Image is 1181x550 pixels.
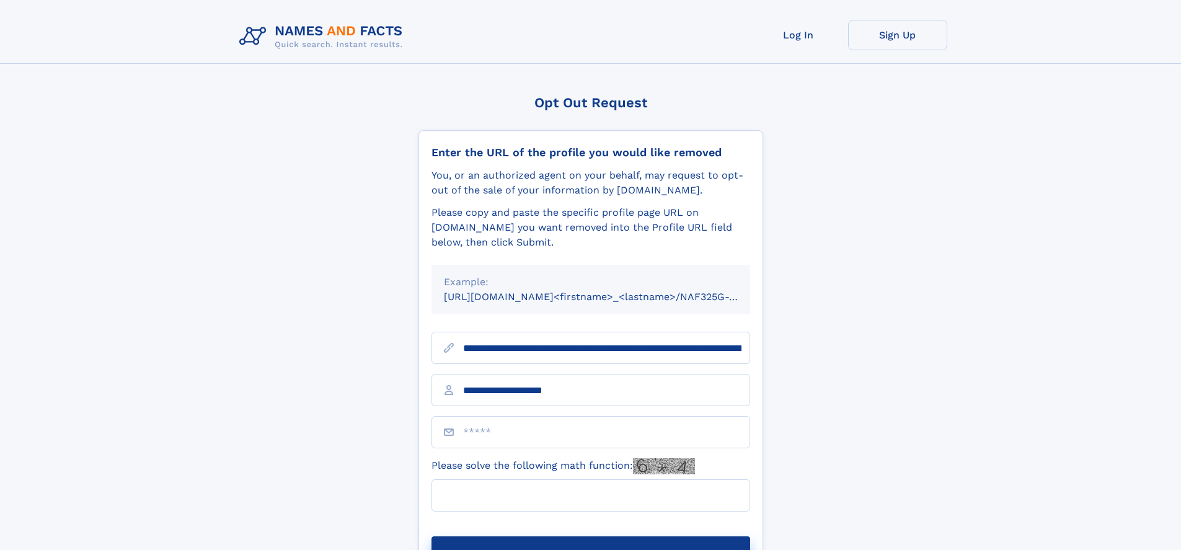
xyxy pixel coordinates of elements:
[749,20,848,50] a: Log In
[444,275,738,290] div: Example:
[431,205,750,250] div: Please copy and paste the specific profile page URL on [DOMAIN_NAME] you want removed into the Pr...
[431,146,750,159] div: Enter the URL of the profile you would like removed
[431,458,695,474] label: Please solve the following math function:
[234,20,413,53] img: Logo Names and Facts
[418,95,763,110] div: Opt Out Request
[431,168,750,198] div: You, or an authorized agent on your behalf, may request to opt-out of the sale of your informatio...
[444,291,774,303] small: [URL][DOMAIN_NAME]<firstname>_<lastname>/NAF325G-xxxxxxxx
[848,20,947,50] a: Sign Up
